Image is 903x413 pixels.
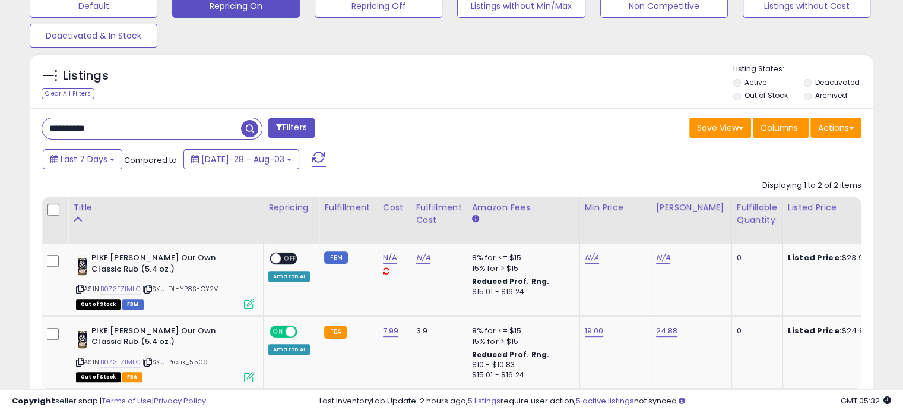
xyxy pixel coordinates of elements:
div: Amazon Fees [472,201,575,214]
span: Last 7 Days [61,153,107,165]
button: Deactivated & In Stock [30,24,157,48]
div: ASIN: [76,253,254,308]
div: 3.9 [416,326,458,336]
a: 5 listings [468,395,500,406]
b: Reduced Prof. Rng. [472,276,550,286]
strong: Copyright [12,395,55,406]
div: Displaying 1 to 2 of 2 items [762,180,861,191]
b: PIKE [PERSON_NAME] Our Own Classic Rub (5.4 oz.) [91,253,236,278]
button: Actions [810,118,861,138]
span: FBA [122,372,142,382]
span: All listings that are currently out of stock and unavailable for purchase on Amazon [76,372,121,382]
div: seller snap | | [12,396,206,407]
a: 7.99 [383,325,399,337]
span: ON [271,326,286,336]
small: Amazon Fees. [472,214,479,225]
a: 5 active listings [576,395,634,406]
span: | SKU: DL-YP8S-OY2V [142,284,218,294]
div: Min Price [585,201,646,214]
span: OFF [296,326,315,336]
img: 51eSXBIOf6L._SL40_.jpg [76,253,88,276]
div: 8% for <= $15 [472,326,571,336]
div: Last InventoryLab Update: 2 hours ago, require user action, not synced. [319,396,891,407]
a: N/A [383,252,397,264]
div: Amazon AI [268,271,310,282]
h5: Listings [63,68,109,84]
small: FBM [324,251,347,264]
div: Fulfillment Cost [416,201,462,226]
a: Privacy Policy [154,395,206,406]
span: All listings that are currently out of stock and unavailable for purchase on Amazon [76,299,121,310]
a: 19.00 [585,325,604,337]
div: Clear All Filters [42,88,94,99]
div: $10 - $10.83 [472,360,571,370]
span: | SKU: Prefix_5509 [142,357,208,367]
div: Fulfillment [324,201,372,214]
button: Filters [268,118,315,138]
span: FBM [122,299,144,310]
label: Archived [815,90,847,100]
a: N/A [585,252,599,264]
small: FBA [324,326,346,339]
div: $24.88 [788,326,886,336]
span: Compared to: [124,155,179,166]
a: N/A [656,252,670,264]
span: OFF [281,254,300,264]
div: Repricing [268,201,314,214]
div: 8% for <= $15 [472,253,571,263]
div: $15.01 - $16.24 [472,287,571,297]
span: [DATE]-28 - Aug-03 [201,153,284,165]
button: Save View [689,118,751,138]
p: Listing States: [733,64,873,75]
label: Active [744,77,766,87]
div: 15% for > $15 [472,336,571,347]
img: 51eSXBIOf6L._SL40_.jpg [76,326,88,349]
div: 0 [737,326,774,336]
div: 0 [737,253,774,263]
div: Fulfillable Quantity [737,201,778,226]
a: B073FZ1MLC [100,284,141,294]
a: N/A [416,252,430,264]
a: B073FZ1MLC [100,357,141,367]
a: Terms of Use [102,395,152,406]
div: $15.01 - $16.24 [472,370,571,380]
div: Amazon AI [268,344,310,355]
span: 2025-08-11 05:32 GMT [841,395,891,406]
div: [PERSON_NAME] [656,201,727,214]
span: Columns [761,122,798,134]
b: PIKE [PERSON_NAME] Our Own Classic Rub (5.4 oz.) [91,326,236,351]
div: Listed Price [788,201,891,214]
button: Last 7 Days [43,149,122,169]
a: 24.88 [656,325,678,337]
button: [DATE]-28 - Aug-03 [183,149,299,169]
div: $23.99 [788,253,886,263]
div: Title [73,201,258,214]
div: 15% for > $15 [472,263,571,274]
div: ASIN: [76,326,254,381]
div: Cost [383,201,406,214]
b: Listed Price: [788,325,842,336]
label: Out of Stock [744,90,788,100]
button: Columns [753,118,809,138]
b: Reduced Prof. Rng. [472,349,550,360]
b: Listed Price: [788,252,842,263]
label: Deactivated [815,77,859,87]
